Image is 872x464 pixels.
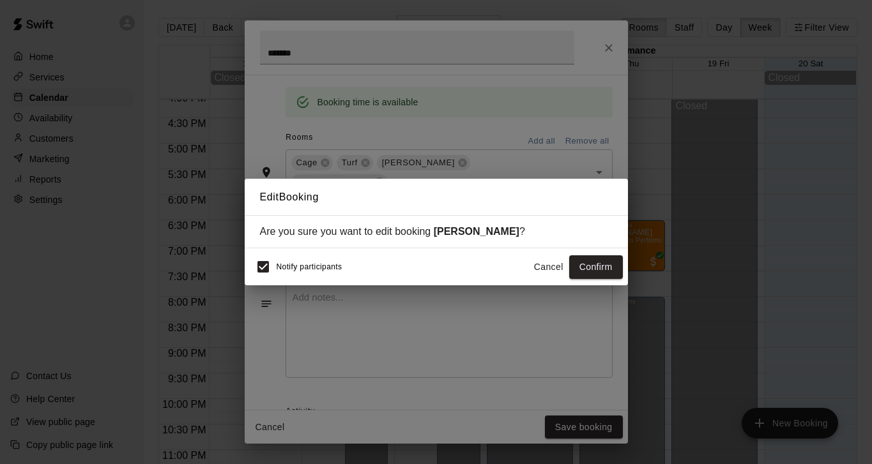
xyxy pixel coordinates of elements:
[260,226,613,237] div: Are you sure you want to edit booking ?
[569,255,623,279] button: Confirm
[434,226,519,237] strong: [PERSON_NAME]
[245,179,628,216] h2: Edit Booking
[277,263,342,272] span: Notify participants
[528,255,569,279] button: Cancel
